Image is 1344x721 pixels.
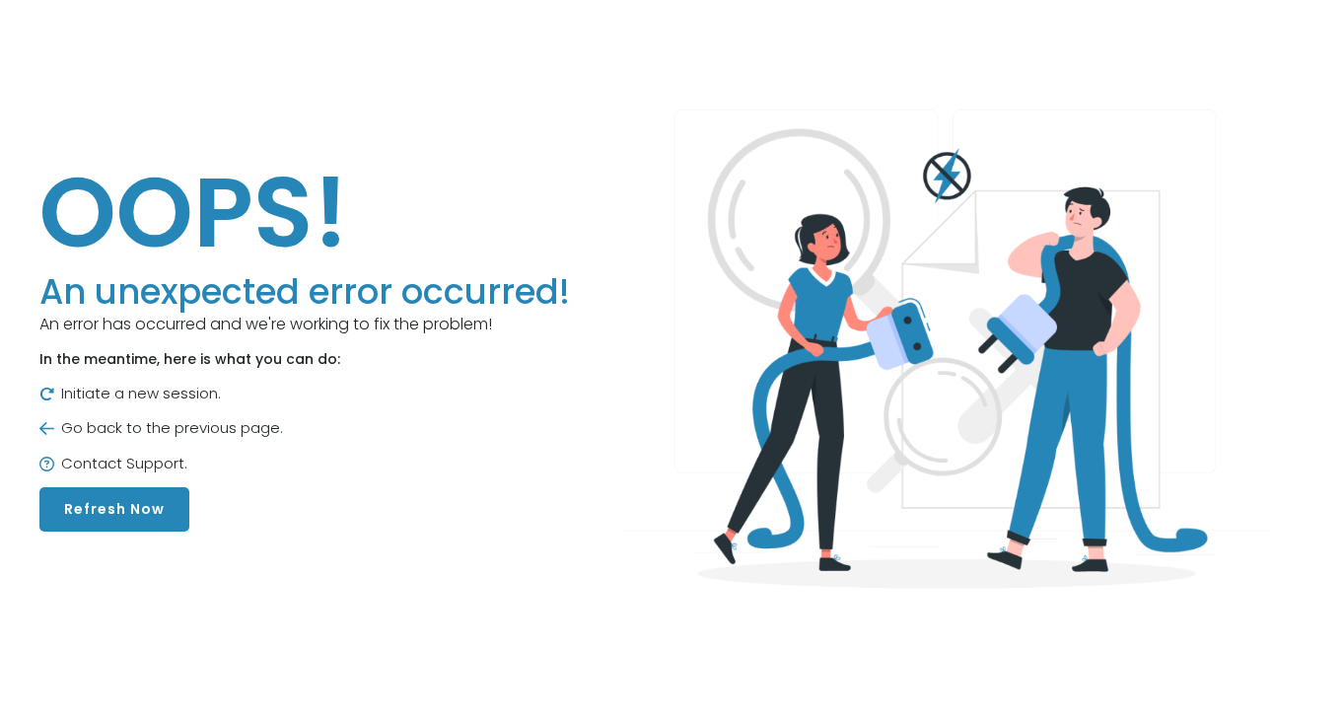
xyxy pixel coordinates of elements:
[39,383,570,405] p: Initiate a new session.
[39,417,570,440] p: Go back to the previous page.
[39,349,570,370] p: In the meantime, here is what you can do:
[39,453,570,475] p: Contact Support.
[39,271,570,313] h3: An unexpected error occurred!
[39,487,189,532] button: Refresh Now
[39,313,570,336] p: An error has occurred and we're working to fix the problem!
[39,153,570,271] h1: OOPS!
